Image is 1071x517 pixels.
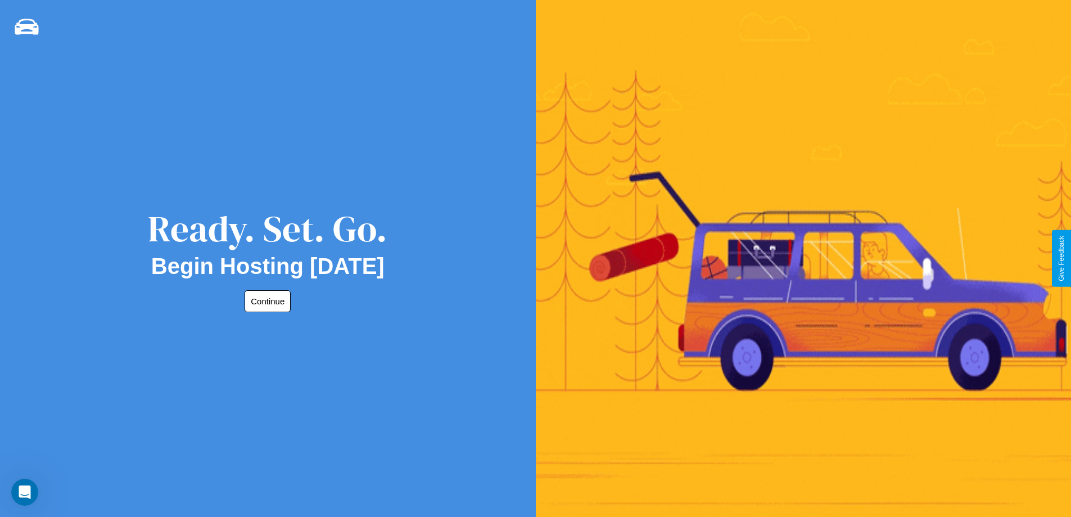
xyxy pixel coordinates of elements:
h2: Begin Hosting [DATE] [151,254,385,279]
button: Continue [245,290,291,312]
div: Give Feedback [1058,236,1065,281]
div: Ready. Set. Go. [148,204,387,254]
iframe: Intercom live chat [11,479,38,506]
